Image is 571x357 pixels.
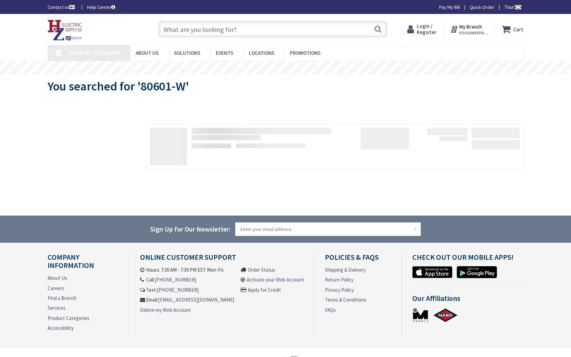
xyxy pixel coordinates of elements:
span: You searched for '80601-W' [48,79,189,94]
span: Solutions [174,50,200,56]
a: MSUPPLY [412,307,429,323]
li: Hours: 7:30 AM - 7:30 PM EST Mon-Fri. [140,266,234,273]
h4: Policies & FAQs [325,253,392,266]
span: Sign Up for Our Newsletter: [150,225,231,233]
h4: Our Affiliations [412,294,529,307]
span: Promotions [290,50,321,56]
span: Events [216,50,233,56]
a: Quick Order [470,4,495,11]
a: FAQs [325,306,336,313]
li: Call: [140,276,234,283]
span: POUGHKEEPSIE, [GEOGRAPHIC_DATA] [459,30,488,36]
a: Activate your Web Account [247,276,304,283]
a: Apply for Credit [248,286,281,293]
a: [EMAIL_ADDRESS][DOMAIN_NAME] [158,296,234,303]
input: What are you looking for? [158,21,387,38]
div: My Branch POUGHKEEPSIE, [GEOGRAPHIC_DATA] [450,23,488,35]
a: Help Center [87,4,115,11]
h4: Online Customer Support [140,253,304,266]
a: Privacy Policy [325,286,354,293]
input: Enter your email address [235,222,421,236]
a: NAED [433,307,458,323]
span: Login / Register [417,23,436,35]
a: Services [48,304,66,311]
a: Return Policy [325,276,353,283]
h4: Check out Our Mobile Apps! [412,253,529,266]
rs-layer: Free Same Day Pickup at 8 Locations [231,64,352,72]
a: Delete my Web Account [140,306,191,313]
a: Find a Branch [48,294,76,302]
span: Locations [249,50,274,56]
h4: Company Information [48,253,119,274]
a: Cart [502,23,523,35]
a: Pay My Bill [439,4,460,11]
li: Email: [140,296,234,303]
a: [PHONE_NUMBER] [155,276,196,283]
span: Shop By Category [69,49,121,57]
span: About Us [136,50,158,56]
a: Order Status [248,266,275,273]
a: About Us [48,274,67,282]
a: Terms & Conditions [325,296,366,303]
a: [PHONE_NUMBER] [157,286,198,293]
a: Login / Register [407,23,436,35]
span: Tour [504,4,522,10]
a: Product Categories [48,314,89,322]
a: Shipping & Delivery [325,266,366,273]
a: Contact us [48,4,76,11]
a: Accessibility [48,324,74,331]
a: Careers [48,285,64,292]
strong: Cart [513,23,523,35]
strong: My Branch [459,23,482,30]
img: HZ Electric Supply [48,20,82,41]
li: Text: [140,286,234,293]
